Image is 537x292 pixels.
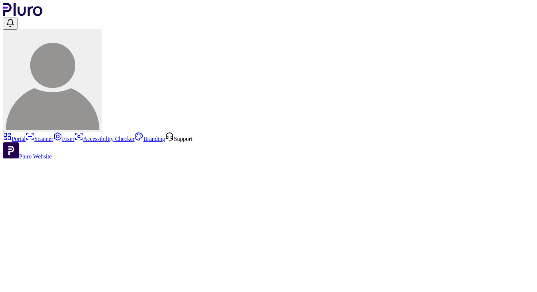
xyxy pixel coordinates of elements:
[75,136,135,142] a: Accessibility Checker
[3,30,102,132] button: Asteroid Accessibility Team
[53,136,75,142] a: Fixer
[165,136,193,142] a: Open Support screen
[3,153,52,160] a: Open Pluro Website
[3,136,26,142] a: Portal
[134,136,165,142] a: Branding
[3,18,18,30] button: Open notifications, you have undefined new notifications
[6,36,99,130] img: Asteroid Accessibility Team
[3,11,43,17] a: Logo
[26,136,53,142] a: Scanner
[3,132,534,160] aside: Sidebar menu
